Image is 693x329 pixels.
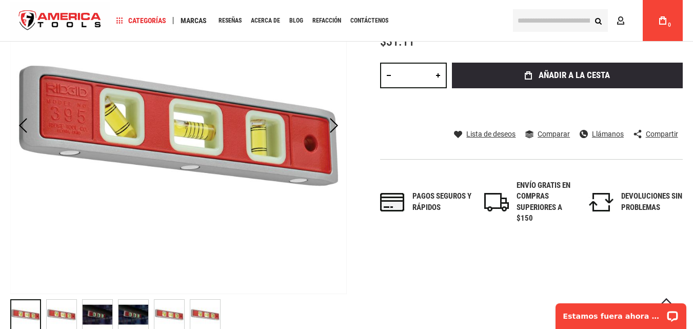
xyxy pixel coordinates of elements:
font: Comparar [538,130,570,138]
font: Llámanos [592,130,624,138]
font: Contáctenos [350,17,388,24]
a: Llámanos [580,129,624,139]
font: Refacción [312,17,341,24]
a: Blog [285,14,308,28]
img: envío [484,193,509,211]
a: Reseñas [214,14,246,28]
a: Contáctenos [346,14,393,28]
img: Herramientas de América [10,2,110,40]
a: Lista de deseos [454,129,516,139]
button: Abrir el widget de chat LiveChat [118,13,130,26]
font: Blog [289,17,303,24]
a: Comparar [525,129,570,139]
img: devoluciones [589,193,613,211]
a: Categorías [112,14,171,28]
button: añadir a la cesta [452,63,683,88]
font: Acerca de [251,17,280,24]
font: DEVOLUCIONES SIN PROBLEMAS [621,191,682,211]
font: Categorías [128,16,166,25]
a: Refacción [308,14,346,28]
font: Compartir [646,130,678,138]
font: ENVÍO GRATIS EN COMPRAS SUPERIORES A $150 [517,181,570,223]
font: Pagos seguros y rápidos [412,191,471,211]
a: Marcas [176,14,211,28]
img: pagos [380,193,405,211]
button: Buscar [588,11,608,30]
iframe: Marco de pago exprés seguro [450,91,685,121]
font: 0 [668,22,671,28]
iframe: Widget de chat LiveChat [549,297,693,329]
font: Lista de deseos [466,130,516,138]
a: Acerca de [246,14,285,28]
font: Reseñas [219,17,242,24]
a: logotipo de la tienda [10,2,110,40]
font: añadir a la cesta [539,70,610,80]
font: Marcas [181,16,207,25]
font: Estamos fuera ahora mismo. ¡Vuelve más tarde! [14,15,215,24]
font: Cuenta [628,16,655,25]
